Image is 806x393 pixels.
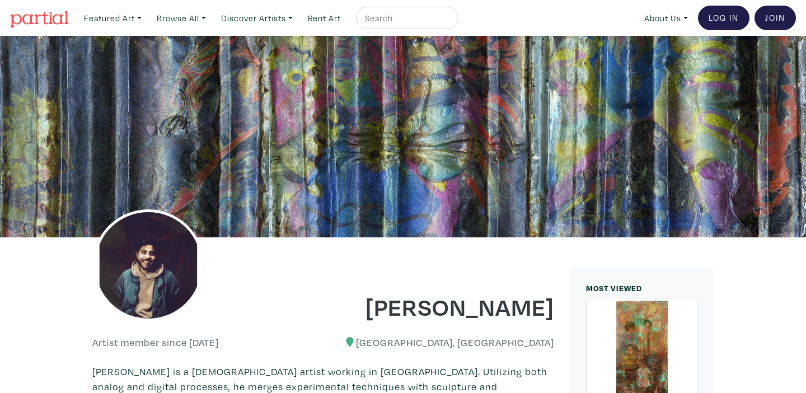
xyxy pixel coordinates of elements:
[79,7,147,30] a: Featured Art
[92,209,204,321] img: phpThumb.php
[92,336,219,349] h6: Artist member since [DATE]
[698,6,749,30] a: Log In
[755,6,796,30] a: Join
[152,7,211,30] a: Browse All
[332,291,555,321] h1: [PERSON_NAME]
[639,7,693,30] a: About Us
[216,7,298,30] a: Discover Artists
[586,283,642,293] small: MOST VIEWED
[303,7,346,30] a: Rent Art
[332,336,555,349] h6: [GEOGRAPHIC_DATA], [GEOGRAPHIC_DATA]
[364,11,448,25] input: Search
